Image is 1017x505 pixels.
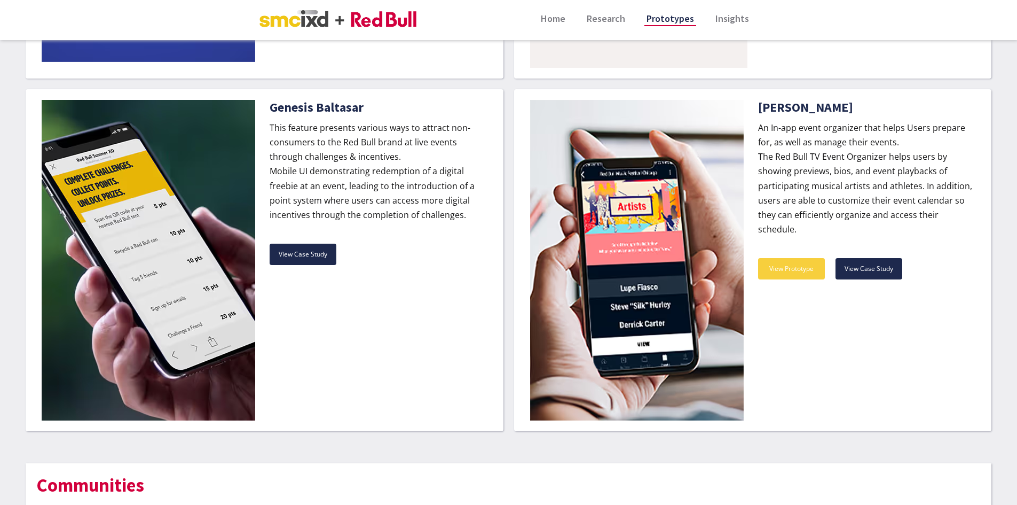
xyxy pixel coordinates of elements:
[270,249,336,260] div: View Case Study
[270,244,336,265] a: View Case Study
[835,258,902,279] a: View Case Study
[270,100,487,115] h3: Genesis Baltasar
[270,121,487,222] p: This feature presents various ways to attract non-consumers to the Red Bull brand at live events ...
[36,474,992,496] h2: Communities
[758,100,975,115] h3: [PERSON_NAME]
[758,258,825,279] a: View Prototype
[835,263,902,274] div: View Case Study
[758,263,825,274] div: View Prototype
[758,121,975,237] p: An In-app event organizer that helps Users prepare for, as well as manage their events. The Red B...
